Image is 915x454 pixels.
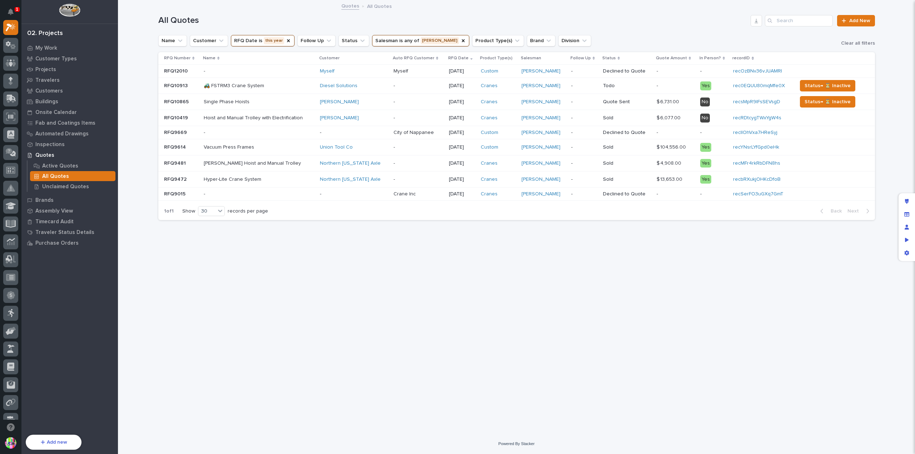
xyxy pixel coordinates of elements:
[158,203,179,220] p: 1 of 1
[481,144,498,150] a: Custom
[21,216,118,227] a: Timecard Audit
[21,64,118,75] a: Projects
[367,2,392,10] p: All Quotes
[190,35,228,46] button: Customer
[815,208,845,214] button: Back
[21,75,118,85] a: Travelers
[35,77,60,84] p: Travelers
[394,128,435,136] p: City of Nappanee
[203,54,216,62] p: Name
[231,35,295,46] button: RFQ Date
[111,103,130,111] button: See all
[21,205,118,216] a: Assembly View
[42,163,78,169] p: Active Quotes
[449,99,475,105] p: [DATE]
[733,69,782,74] a: recOzBNv36vJUAMRl
[657,67,659,74] p: -
[571,130,597,136] p: -
[571,99,597,105] p: -
[394,81,396,89] p: -
[59,141,62,147] span: •
[845,208,875,214] button: Next
[158,171,875,188] tr: RFQ9472RFQ9472 Hyper-Lite Crane SystemNorthern [US_STATE] Axle -- [DATE]Cranes [PERSON_NAME] -Sol...
[164,159,187,166] p: RFQ9481
[7,79,20,92] img: 1736555164131-43832dd5-751b-4058-ba23-39d91318e5a0
[35,45,57,51] p: My Work
[35,208,73,214] p: Assembly View
[449,176,475,183] p: [DATE]
[63,141,78,147] span: [DATE]
[603,160,651,166] p: Sold
[732,54,750,62] p: recordID
[320,176,381,183] a: Northern [US_STATE] Axle
[800,96,855,108] button: Status→ ⏳ Inactive
[521,130,560,136] a: [PERSON_NAME]
[733,115,781,120] a: recRDtcygTWxYgW4s
[521,115,560,121] a: [PERSON_NAME]
[3,420,18,435] button: Open support chat
[164,67,189,74] p: RFQ12010
[21,107,118,118] a: Onsite Calendar
[700,98,710,106] div: No
[158,65,875,78] tr: RFQ12010RFQ12010 -Myself MyselfMyself [DATE]Custom [PERSON_NAME] -Declined to Quote-- -recOzBNv36...
[21,195,118,205] a: Brands
[657,143,687,150] p: $ 104,556.00
[28,161,118,171] a: Active Quotes
[27,30,63,38] div: 02. Projects
[826,208,842,214] span: Back
[319,54,340,62] p: Customer
[182,208,195,214] p: Show
[733,130,777,135] a: recIIOhVxa7HReSyj
[571,144,597,150] p: -
[164,98,190,105] p: RFQ10865
[35,197,54,204] p: Brands
[603,130,651,136] p: Declined to Quote
[320,83,357,89] a: Diesel Solutions
[28,181,118,191] a: Unclaimed Quotes
[297,35,336,46] button: Follow Up
[21,53,118,64] a: Customer Types
[21,85,118,96] a: Customers
[164,81,189,89] p: RFQ10913
[657,81,659,89] p: -
[204,130,314,136] p: -
[59,4,80,17] img: Workspace Logo
[14,171,39,178] span: Help Docs
[900,195,913,208] div: Edit layout
[472,35,524,46] button: Product Type(s)
[571,160,597,166] p: -
[35,131,89,137] p: Automated Drawings
[571,83,597,89] p: -
[4,168,42,181] a: 📖Help Docs
[521,54,541,62] p: Salesman
[571,68,597,74] p: -
[164,175,188,183] p: RFQ9472
[35,240,79,246] p: Purchase Orders
[900,246,913,259] div: App settings
[700,191,727,197] p: -
[835,40,875,46] button: Clear all filters
[393,54,434,62] p: Auto RFQ Customer
[35,99,58,105] p: Buildings
[21,43,118,53] a: My Work
[21,150,118,160] a: Quotes
[521,144,560,150] a: [PERSON_NAME]
[394,67,410,74] p: Myself
[733,177,781,182] a: recbRXukjOHKcDfoB
[204,144,314,150] p: Vacuum Press Frames
[22,122,58,128] span: [PERSON_NAME]
[7,171,13,177] div: 📖
[900,221,913,234] div: Manage users
[657,114,682,121] p: $ 6,077.00
[7,28,130,40] p: Welcome 👋
[448,54,469,62] p: RFQ Date
[372,35,469,46] button: Salesman
[656,54,687,62] p: Quote Amount
[338,35,369,46] button: Status
[320,144,353,150] a: Union Tool Co
[35,219,74,225] p: Timecard Audit
[481,191,498,197] a: Cranes
[480,54,513,62] p: Product Type(s)
[657,175,684,183] p: $ 13,653.00
[164,114,189,121] p: RFQ10419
